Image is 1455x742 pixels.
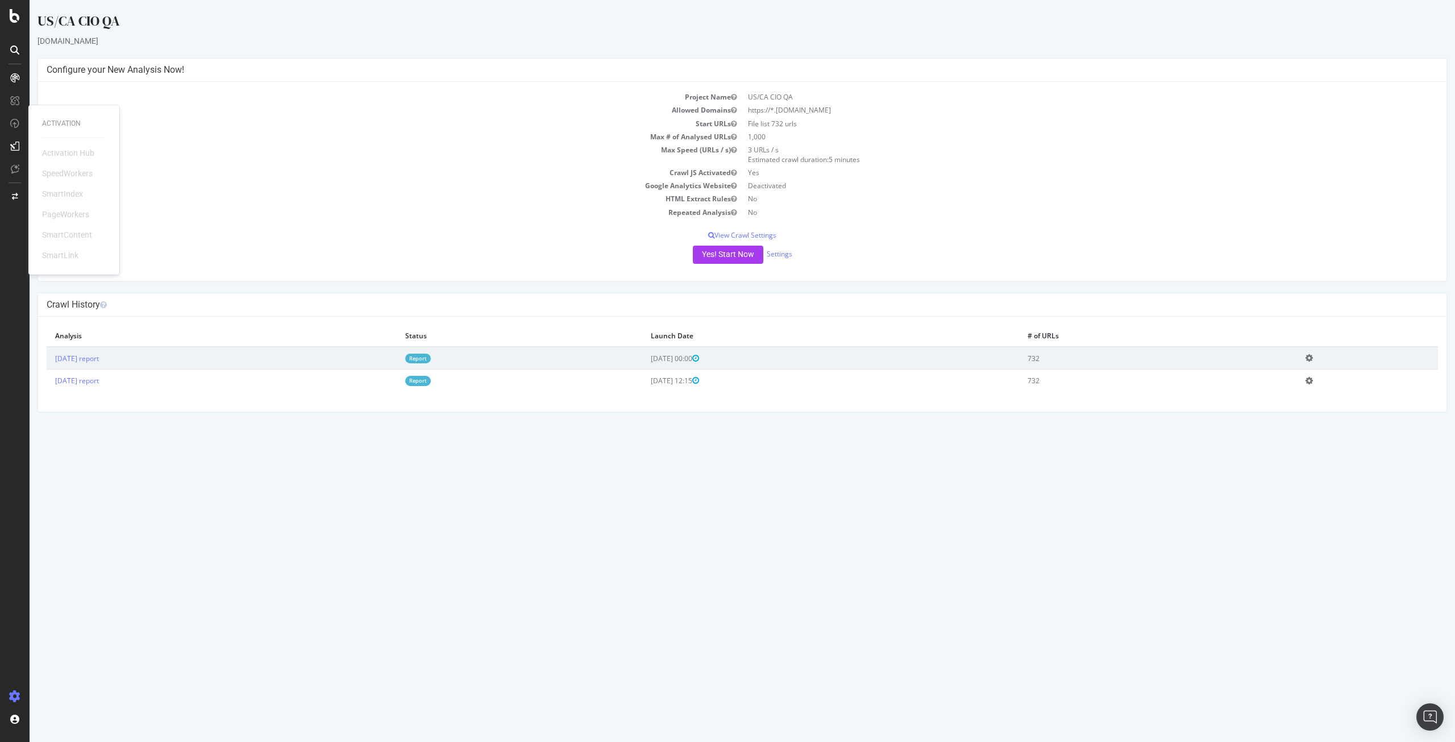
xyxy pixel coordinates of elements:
span: [DATE] 00:00 [621,354,670,363]
div: PageWorkers [42,209,89,220]
span: [DATE] 12:15 [621,376,670,385]
th: # of URLs [990,325,1268,347]
td: 3 URLs / s Estimated crawl duration: [713,143,1408,166]
td: 732 [990,370,1268,392]
td: Repeated Analysis [17,206,713,219]
a: Settings [737,249,763,259]
td: https://*.[DOMAIN_NAME] [713,103,1408,117]
div: SpeedWorkers [42,168,93,179]
th: Status [367,325,613,347]
td: Max Speed (URLs / s) [17,143,713,166]
h4: Configure your New Analysis Now! [17,64,1408,76]
a: [DATE] report [26,376,69,385]
p: View Crawl Settings [17,230,1408,240]
div: Activation [42,119,106,128]
td: 732 [990,347,1268,370]
td: HTML Extract Rules [17,192,713,205]
div: Activation Hub [42,147,94,159]
td: Start URLs [17,117,713,130]
td: Yes [713,166,1408,179]
button: Yes! Start Now [663,246,734,264]
td: Allowed Domains [17,103,713,117]
td: Deactivated [713,179,1408,192]
th: Analysis [17,325,367,347]
span: 5 minutes [799,155,830,164]
td: Crawl JS Activated [17,166,713,179]
div: SmartContent [42,229,92,241]
td: US/CA CIO QA [713,90,1408,103]
td: 1,000 [713,130,1408,143]
a: Report [376,354,401,363]
div: US/CA CIO QA [8,11,1417,35]
a: [DATE] report [26,354,69,363]
th: Launch Date [613,325,989,347]
div: SmartLink [42,250,78,261]
div: SmartIndex [42,188,83,200]
td: Google Analytics Website [17,179,713,192]
td: Max # of Analysed URLs [17,130,713,143]
td: No [713,192,1408,205]
td: No [713,206,1408,219]
td: Project Name [17,90,713,103]
div: Open Intercom Messenger [1416,703,1444,731]
td: File list 732 urls [713,117,1408,130]
div: [DOMAIN_NAME] [8,35,1417,47]
h4: Crawl History [17,299,1408,310]
a: Report [376,376,401,385]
